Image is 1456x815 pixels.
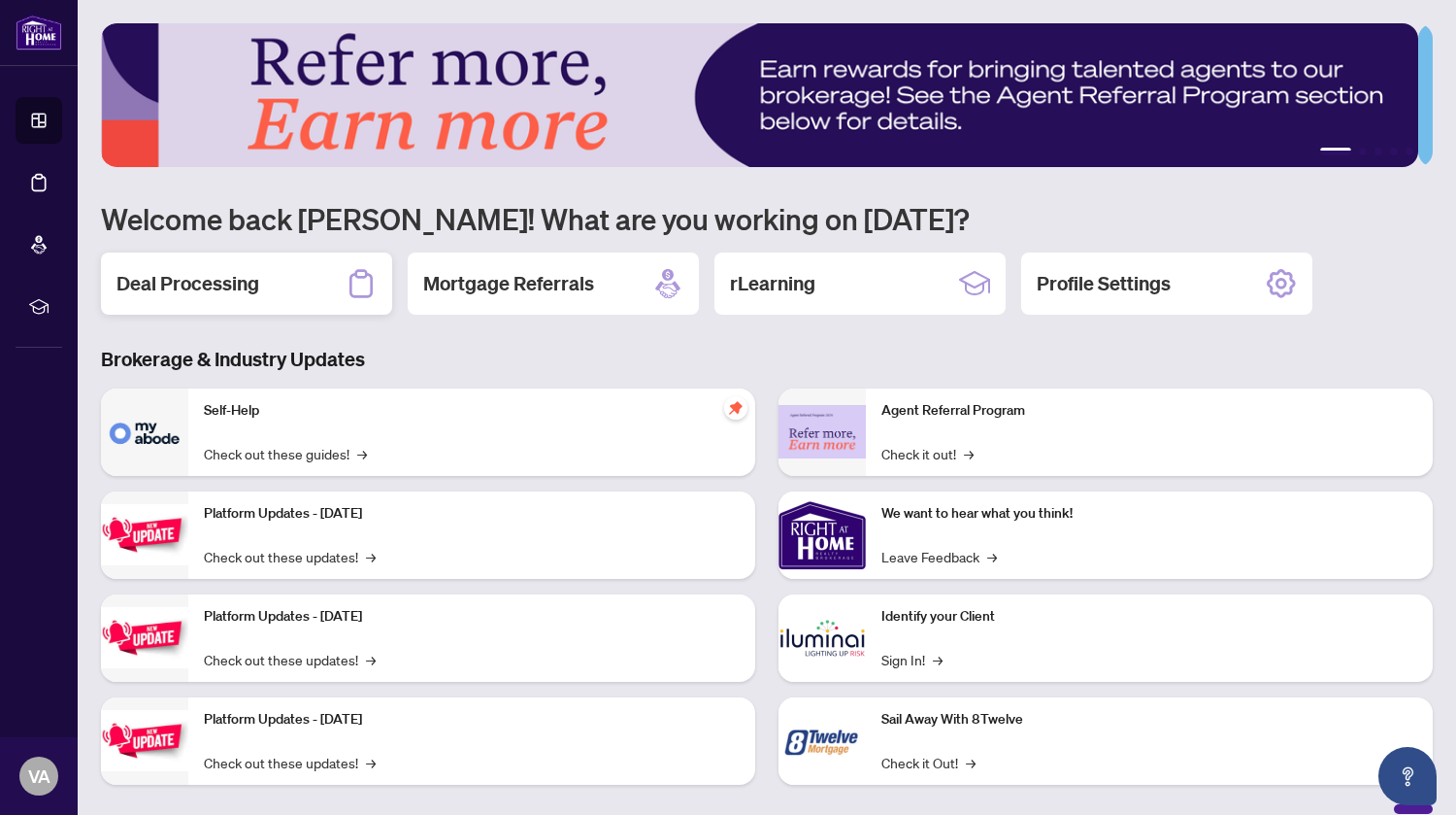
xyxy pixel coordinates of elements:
[881,649,943,670] a: Sign In!→
[16,15,62,51] img: logo
[778,594,866,682] img: Identify your Client
[778,697,866,785] img: Sail Away With 8Twelve
[101,389,188,476] img: Self-Help
[366,752,376,773] span: →
[881,443,974,464] a: Check it out!→
[778,405,866,458] img: Agent Referral Program
[964,443,974,464] span: →
[28,763,50,790] span: VA
[1378,747,1437,805] button: Open asap
[204,649,376,670] a: Check out these updates!→
[881,400,1417,422] p: Agent Referral Program
[204,503,740,525] p: Platform Updates - [DATE]
[204,400,740,422] p: Self-Help
[1037,270,1171,297] h2: Profile Settings
[1320,148,1351,155] button: 1
[101,504,188,565] img: Platform Updates - July 21, 2025
[881,606,1417,628] p: Identify your Client
[423,270,594,297] h2: Mortgage Referrals
[778,492,866,579] img: We want to hear what you think!
[1390,148,1398,155] button: 4
[730,270,815,297] h2: rLearning
[1406,148,1413,155] button: 5
[966,752,976,773] span: →
[881,709,1417,730] p: Sail Away With 8Twelve
[101,346,1433,373] h3: Brokerage & Industry Updates
[881,503,1417,525] p: We want to hear what you think!
[101,200,1433,237] h1: Welcome back [PERSON_NAME]! What are you working on [DATE]?
[1374,148,1382,155] button: 3
[987,546,997,567] span: →
[366,546,376,567] span: →
[1359,148,1367,155] button: 2
[881,752,976,773] a: Check it Out!→
[204,752,376,773] a: Check out these updates!→
[101,607,188,668] img: Platform Updates - July 8, 2025
[933,649,943,670] span: →
[101,710,188,771] img: Platform Updates - June 23, 2025
[204,546,376,567] a: Check out these updates!→
[204,443,367,464] a: Check out these guides!→
[204,709,740,730] p: Platform Updates - [DATE]
[881,546,997,567] a: Leave Feedback→
[116,270,259,297] h2: Deal Processing
[101,23,1418,167] img: Slide 0
[357,443,367,464] span: →
[366,649,376,670] span: →
[204,606,740,628] p: Platform Updates - [DATE]
[724,396,747,420] span: pushpin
